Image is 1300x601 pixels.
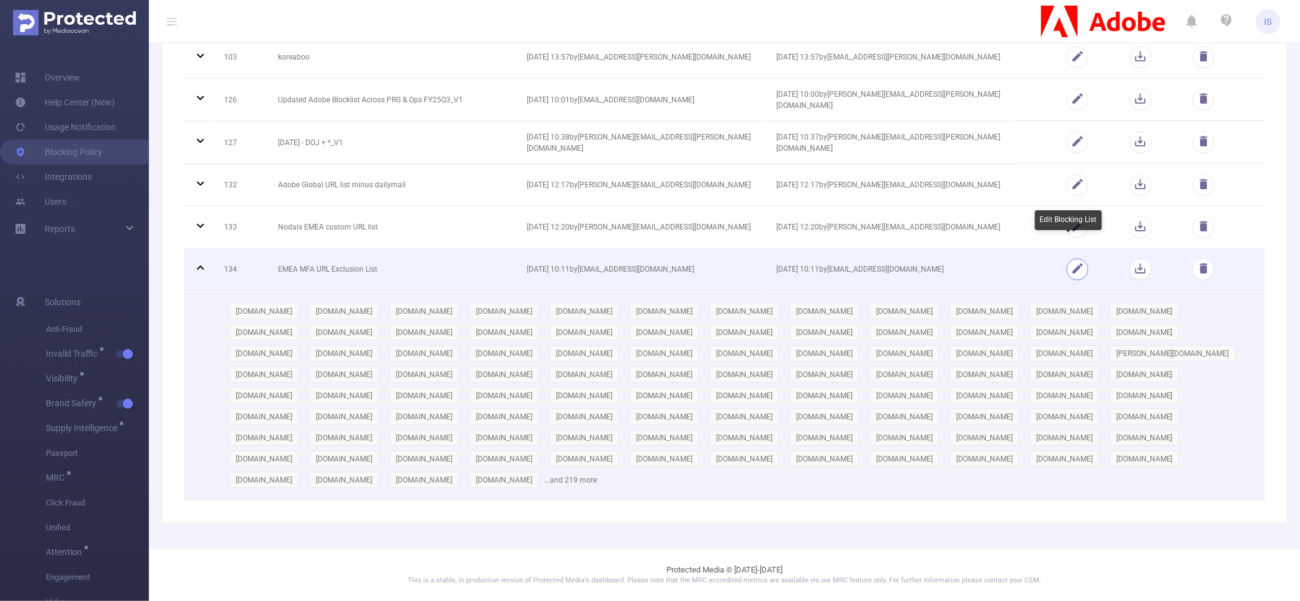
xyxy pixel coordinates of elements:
[1036,349,1093,358] span: [DOMAIN_NAME]
[636,412,693,421] span: [DOMAIN_NAME]
[527,96,695,104] span: [DATE] 10:01 by [EMAIL_ADDRESS][DOMAIN_NAME]
[269,164,518,207] td: Adobe Global URL list minus dailymail
[1035,210,1102,230] div: Edit Blocking List
[1036,328,1093,337] span: [DOMAIN_NAME]
[716,412,773,421] span: [DOMAIN_NAME]
[476,307,532,316] span: [DOMAIN_NAME]
[396,370,452,379] span: [DOMAIN_NAME]
[46,374,82,383] span: Visibility
[716,328,773,337] span: [DOMAIN_NAME]
[476,476,532,484] span: [DOMAIN_NAME]
[876,328,933,337] span: [DOMAIN_NAME]
[15,164,92,189] a: Integrations
[215,207,269,249] td: 133
[15,189,66,214] a: Users
[1116,307,1173,316] span: [DOMAIN_NAME]
[796,307,853,316] span: [DOMAIN_NAME]
[796,412,853,421] span: [DOMAIN_NAME]
[776,133,1000,153] span: [DATE] 10:37 by [PERSON_NAME][EMAIL_ADDRESS][PERSON_NAME][DOMAIN_NAME]
[476,370,532,379] span: [DOMAIN_NAME]
[796,328,853,337] span: [DOMAIN_NAME]
[316,434,372,442] span: [DOMAIN_NAME]
[1036,455,1093,463] span: [DOMAIN_NAME]
[556,349,612,358] span: [DOMAIN_NAME]
[476,328,532,337] span: [DOMAIN_NAME]
[1036,307,1093,316] span: [DOMAIN_NAME]
[1116,328,1173,337] span: [DOMAIN_NAME]
[636,370,693,379] span: [DOMAIN_NAME]
[1116,455,1173,463] span: [DOMAIN_NAME]
[716,434,773,442] span: [DOMAIN_NAME]
[15,90,115,115] a: Help Center (New)
[1036,434,1093,442] span: [DOMAIN_NAME]
[716,391,773,400] span: [DOMAIN_NAME]
[796,349,853,358] span: [DOMAIN_NAME]
[236,455,292,463] span: [DOMAIN_NAME]
[236,307,292,316] span: [DOMAIN_NAME]
[215,164,269,207] td: 132
[45,216,75,241] a: Reports
[15,140,102,164] a: Blocking Policy
[776,223,1000,231] span: [DATE] 12:20 by [PERSON_NAME][EMAIL_ADDRESS][DOMAIN_NAME]
[46,565,149,590] span: Engagement
[396,434,452,442] span: [DOMAIN_NAME]
[269,207,518,249] td: Nodals EMEA custom URL list
[796,455,853,463] span: [DOMAIN_NAME]
[236,349,292,358] span: [DOMAIN_NAME]
[180,576,1269,586] p: This is a stable, in production version of Protected Media's dashboard. Please note that the MRC ...
[476,391,532,400] span: [DOMAIN_NAME]
[215,37,269,79] td: 103
[45,224,75,234] span: Reports
[527,223,751,231] span: [DATE] 12:20 by [PERSON_NAME][EMAIL_ADDRESS][DOMAIN_NAME]
[956,391,1013,400] span: [DOMAIN_NAME]
[636,349,693,358] span: [DOMAIN_NAME]
[215,79,269,122] td: 126
[1116,349,1229,358] span: [PERSON_NAME][DOMAIN_NAME]
[316,412,372,421] span: [DOMAIN_NAME]
[956,349,1013,358] span: [DOMAIN_NAME]
[46,317,149,342] span: Anti-Fraud
[776,265,944,274] span: [DATE] 10:11 by [EMAIL_ADDRESS][DOMAIN_NAME]
[236,434,292,442] span: [DOMAIN_NAME]
[316,455,372,463] span: [DOMAIN_NAME]
[1116,391,1173,400] span: [DOMAIN_NAME]
[215,249,269,291] td: 134
[956,307,1013,316] span: [DOMAIN_NAME]
[46,473,69,482] span: MRC
[716,370,773,379] span: [DOMAIN_NAME]
[956,370,1013,379] span: [DOMAIN_NAME]
[316,307,372,316] span: [DOMAIN_NAME]
[269,79,518,122] td: Updated Adobe Blocklist Across PRG & Ops FY25Q3_V1
[269,37,518,79] td: koreaboo
[476,412,532,421] span: [DOMAIN_NAME]
[46,349,102,358] span: Invalid Traffic
[876,391,933,400] span: [DOMAIN_NAME]
[876,349,933,358] span: [DOMAIN_NAME]
[716,455,773,463] span: [DOMAIN_NAME]
[316,476,372,484] span: [DOMAIN_NAME]
[224,301,1256,491] div: ...and 219 more
[316,349,372,358] span: [DOMAIN_NAME]
[956,328,1013,337] span: [DOMAIN_NAME]
[527,180,751,189] span: [DATE] 12:17 by [PERSON_NAME][EMAIL_ADDRESS][DOMAIN_NAME]
[956,412,1013,421] span: [DOMAIN_NAME]
[1116,370,1173,379] span: [DOMAIN_NAME]
[396,476,452,484] span: [DOMAIN_NAME]
[876,455,933,463] span: [DOMAIN_NAME]
[796,370,853,379] span: [DOMAIN_NAME]
[396,307,452,316] span: [DOMAIN_NAME]
[556,455,612,463] span: [DOMAIN_NAME]
[396,328,452,337] span: [DOMAIN_NAME]
[956,455,1013,463] span: [DOMAIN_NAME]
[776,90,1000,110] span: [DATE] 10:00 by [PERSON_NAME][EMAIL_ADDRESS][PERSON_NAME][DOMAIN_NAME]
[796,391,853,400] span: [DOMAIN_NAME]
[46,548,86,556] span: Attention
[269,249,518,291] td: EMEA MFA URL Exclusion List
[956,434,1013,442] span: [DOMAIN_NAME]
[556,391,612,400] span: [DOMAIN_NAME]
[15,115,116,140] a: Usage Notification
[476,434,532,442] span: [DOMAIN_NAME]
[236,476,292,484] span: [DOMAIN_NAME]
[636,307,693,316] span: [DOMAIN_NAME]
[1265,9,1272,34] span: IS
